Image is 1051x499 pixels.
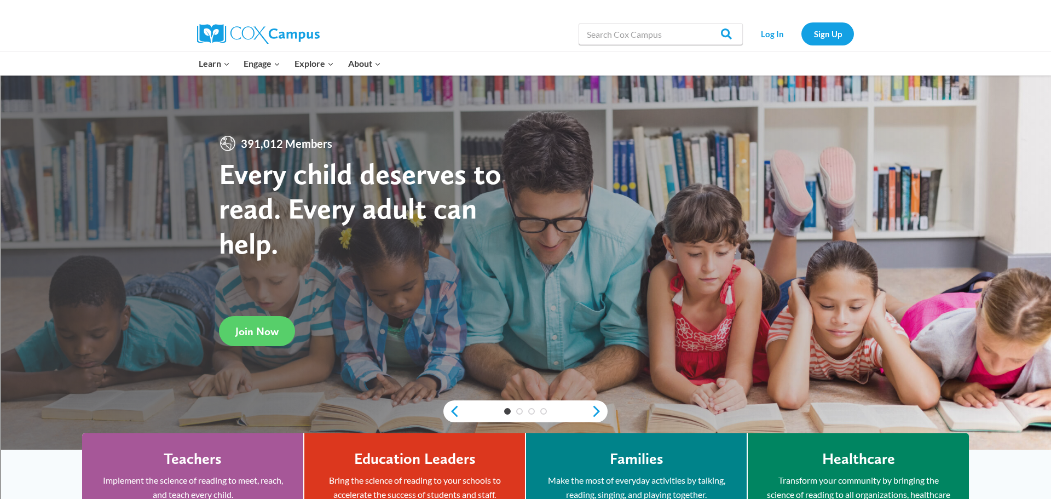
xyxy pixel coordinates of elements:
[354,450,476,468] h4: Education Leaders
[610,450,663,468] h4: Families
[579,23,743,45] input: Search Cox Campus
[199,56,230,71] span: Learn
[801,22,854,45] a: Sign Up
[197,24,320,44] img: Cox Campus
[348,56,381,71] span: About
[164,450,222,468] h4: Teachers
[748,22,796,45] a: Log In
[748,22,854,45] nav: Secondary Navigation
[244,56,280,71] span: Engage
[822,450,895,468] h4: Healthcare
[192,52,388,75] nav: Primary Navigation
[294,56,334,71] span: Explore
